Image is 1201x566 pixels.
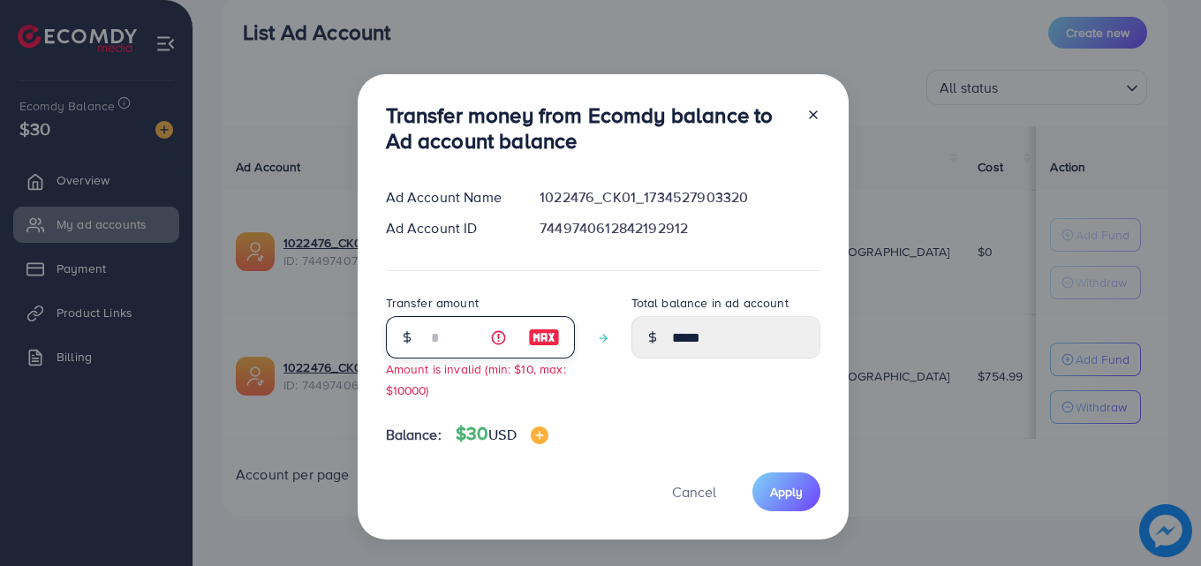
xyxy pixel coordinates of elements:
[488,425,516,444] span: USD
[372,187,526,208] div: Ad Account Name
[631,294,789,312] label: Total balance in ad account
[525,218,834,238] div: 7449740612842192912
[372,218,526,238] div: Ad Account ID
[386,294,479,312] label: Transfer amount
[672,482,716,502] span: Cancel
[456,423,548,445] h4: $30
[386,425,442,445] span: Balance:
[386,360,566,397] small: Amount is invalid (min: $10, max: $10000)
[386,102,792,154] h3: Transfer money from Ecomdy balance to Ad account balance
[770,483,803,501] span: Apply
[752,472,820,510] button: Apply
[531,426,548,444] img: image
[525,187,834,208] div: 1022476_CK01_1734527903320
[650,472,738,510] button: Cancel
[528,327,560,348] img: image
